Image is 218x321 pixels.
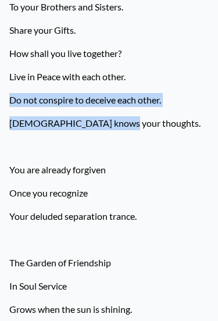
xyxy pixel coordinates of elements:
p: Do not conspire to deceive each other. [9,89,209,112]
p: Share your Gifts. [9,19,209,42]
p: The Garden of Friendship [9,252,209,275]
p: In Soul Service [9,275,209,298]
p: [DEMOGRAPHIC_DATA] knows your thoughts. [9,112,209,135]
p: How shall you live together? [9,42,209,66]
p: Your deluded separation trance. [9,205,209,229]
p: Live in Peace with each other. [9,66,209,89]
p: You are already forgiven [9,159,209,182]
p: Once you recognize [9,182,209,205]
